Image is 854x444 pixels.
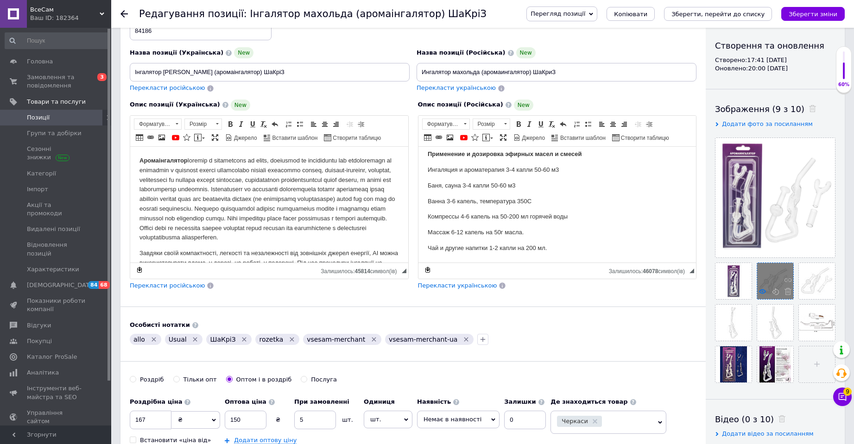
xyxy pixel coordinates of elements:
span: Потягніть для зміни розмірів [402,269,406,273]
span: New [516,47,536,58]
a: Повернути (Ctrl+Z) [270,119,280,129]
span: Форматування [423,119,461,129]
a: Курсив (Ctrl+I) [236,119,247,129]
a: Жирний (Ctrl+B) [225,119,235,129]
span: Характеристики [27,265,79,274]
b: Де знаходиться товар [550,398,627,405]
span: 3 [97,73,107,81]
a: Вставити/видалити маркований список [295,119,305,129]
span: Управління сайтом [27,409,86,425]
i: Зберегти, перейти до списку [671,11,765,18]
span: Usual [169,336,187,343]
a: По лівому краю [309,119,319,129]
input: Наприклад, H&M жіноча сукня зелена 38 розмір вечірня максі з блискітками [130,63,410,81]
a: Жирний (Ctrl+B) [513,119,524,129]
span: Перекласти російською [130,84,205,91]
span: Групи та добірки [27,129,82,138]
span: Інструменти веб-майстра та SEO [27,384,86,401]
div: 60% Якість заповнення [836,46,852,93]
label: При замовленні [294,398,359,406]
a: Таблиця [134,132,145,143]
a: Створити таблицю [323,132,382,143]
a: Зробити резервну копію зараз [134,265,145,275]
a: Зменшити відступ [345,119,355,129]
h1: Редагування позиції: Інгалятор махольда (аромаінгалятор) ШаКріЗ [139,8,487,19]
a: Зображення [157,132,167,143]
div: 60% [836,81,851,88]
span: Створити таблицю [331,134,381,142]
svg: Видалити мітку [462,336,470,343]
span: Перегляд позиції [531,10,585,17]
div: Кiлькiсть символiв [609,266,690,275]
a: Зображення [445,132,455,143]
a: Розмір [473,119,510,130]
a: Форматування [422,119,470,130]
a: Вставити повідомлення [481,132,494,143]
span: Опис позиції (Українська) [130,101,220,108]
a: Зробити резервну копію зараз [423,265,433,275]
a: Підкреслений (Ctrl+U) [536,119,546,129]
div: Оптом і в роздріб [236,375,292,384]
span: New [234,47,253,58]
span: Потягніть для зміни розмірів [690,269,694,273]
span: Замовлення та повідомлення [27,73,86,90]
div: ₴ [266,416,290,424]
b: Залишки [504,398,536,405]
span: Джерело [233,134,257,142]
a: Видалити форматування [259,119,269,129]
button: Зберегти зміни [781,7,845,21]
b: Оптова ціна [225,398,266,405]
span: 45814 [354,268,370,275]
a: Додати оптову ціну [234,437,297,444]
span: Перекласти українською [417,84,496,91]
span: allo [133,336,145,343]
a: Повернути (Ctrl+Z) [558,119,568,129]
span: ВсеСам [30,6,100,14]
a: Форматування [134,119,182,130]
a: По центру [608,119,618,129]
span: Відео (0 з 10) [715,414,774,424]
span: 9 [843,388,852,396]
span: Перекласти українською [418,282,497,289]
div: шт. [336,416,359,424]
span: Розмір [185,119,213,129]
a: По правому краю [331,119,341,129]
input: 0 [225,411,266,429]
span: Каталог ProSale [27,353,77,361]
span: Аналітика [27,369,59,377]
svg: Видалити мітку [191,336,199,343]
span: шт. [364,411,412,428]
input: 0 [130,411,171,429]
span: Категорії [27,169,56,178]
button: Копіювати [607,7,655,21]
span: Товари та послуги [27,98,86,106]
a: Вставити шаблон [550,132,607,143]
div: Послуга [311,375,337,384]
span: Назва позиції (Російська) [417,49,506,56]
span: Видалені позиції [27,225,80,233]
p: loremip d sitametcons ad elits, doeiusmod te incididuntu lab etdoloremagn al enimadmin v quisnost... [9,9,269,96]
span: Вставити шаблон [271,134,318,142]
span: Відновлення позицій [27,241,86,257]
label: Одиниця [364,398,412,406]
span: Додати фото за посиланням [722,120,813,127]
div: Ваш ID: 182364 [30,14,111,22]
span: Створити таблицю [620,134,669,142]
svg: Видалити мітку [240,336,248,343]
span: Джерело [521,134,545,142]
span: Форматування [134,119,172,129]
a: Збільшити відступ [644,119,654,129]
span: Відгуки [27,321,51,330]
div: Оновлено: 20:00 [DATE] [715,64,835,73]
a: По лівому краю [597,119,607,129]
div: Тільки опт [183,375,217,384]
a: Видалити форматування [547,119,557,129]
svg: Видалити мітку [150,336,158,343]
div: Кiлькiсть символiв [321,266,401,275]
a: Максимізувати [210,132,220,143]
